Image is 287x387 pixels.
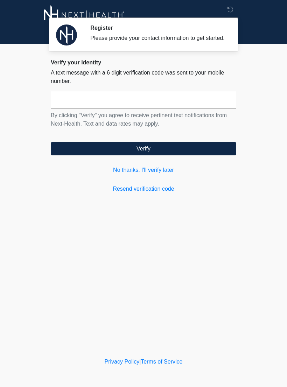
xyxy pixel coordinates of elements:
img: Agent Avatar [56,24,77,45]
a: Resend verification code [51,185,236,193]
a: Privacy Policy [105,359,140,365]
button: Verify [51,142,236,155]
p: A text message with a 6 digit verification code was sent to your mobile number. [51,69,236,85]
a: | [139,359,141,365]
a: Terms of Service [141,359,182,365]
img: Next-Health Logo [44,5,125,24]
h2: Verify your identity [51,59,236,66]
div: Please provide your contact information to get started. [90,34,226,42]
a: No thanks, I'll verify later [51,166,236,174]
p: By clicking "Verify" you agree to receive pertinent text notifications from Next-Health. Text and... [51,111,236,128]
